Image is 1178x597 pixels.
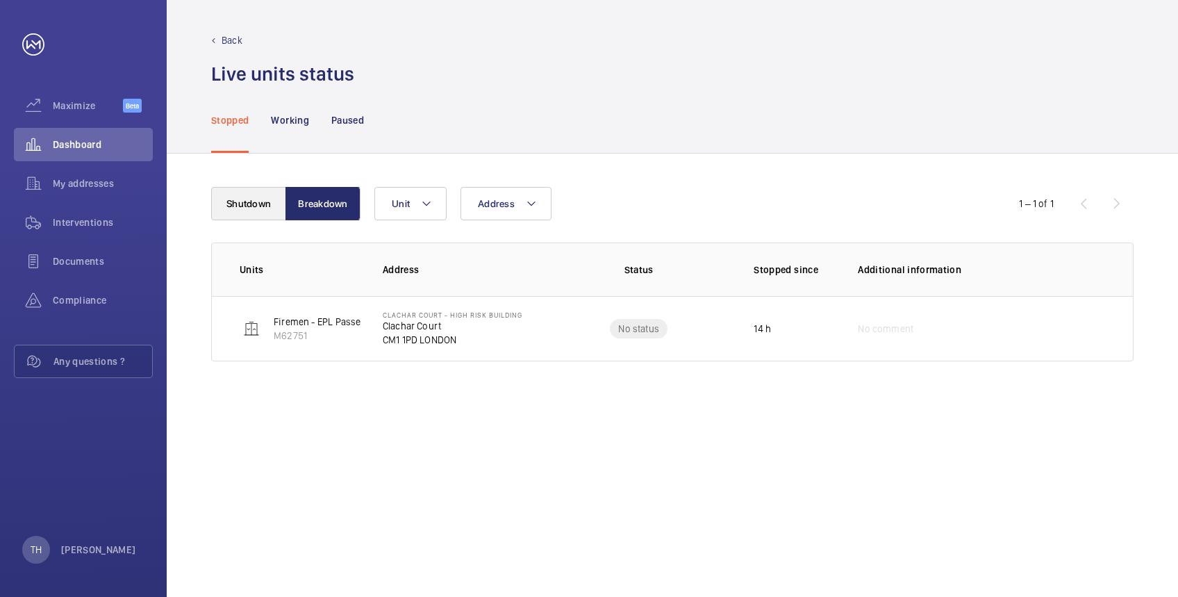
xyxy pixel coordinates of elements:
button: Breakdown [285,187,360,220]
p: Units [240,263,360,277]
p: 14 h [754,322,771,336]
span: No comment [858,322,913,336]
span: Interventions [53,215,153,229]
span: Unit [392,198,410,209]
p: Additional information [858,263,1105,277]
span: Compliance [53,293,153,307]
p: Paused [331,113,364,127]
span: My addresses [53,177,153,190]
p: Working [271,113,308,127]
span: Address [478,198,515,209]
span: Maximize [53,99,123,113]
p: TH [31,543,42,557]
p: [PERSON_NAME] [61,543,136,557]
button: Shutdown [211,187,286,220]
p: M62751 [274,329,436,343]
p: CM1 1PD LONDON [383,333,522,347]
p: Stopped [211,113,249,127]
span: Beta [123,99,142,113]
span: Dashboard [53,138,153,152]
button: Address [461,187,551,220]
span: Any questions ? [53,354,152,368]
p: Clachar Court - High Risk Building [383,311,522,319]
div: 1 – 1 of 1 [1019,197,1054,211]
p: Stopped since [754,263,836,277]
p: Clachar Court [383,319,522,333]
h1: Live units status [211,61,354,87]
p: Firemen - EPL Passenger Lift B771340 [274,315,436,329]
p: No status [618,322,659,336]
img: elevator.svg [243,320,260,337]
button: Unit [374,187,447,220]
span: Documents [53,254,153,268]
p: Back [222,33,242,47]
p: Address [383,263,546,277]
p: Status [556,263,722,277]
